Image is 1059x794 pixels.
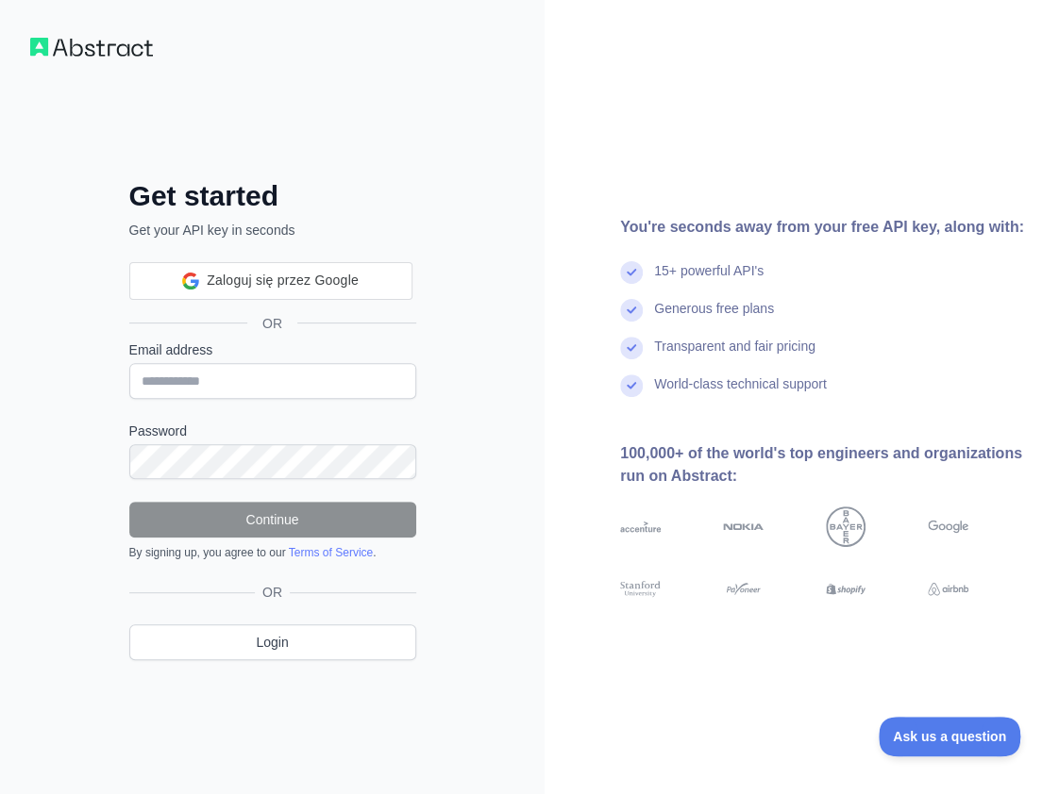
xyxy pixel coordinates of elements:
[723,506,764,547] img: nokia
[129,422,416,440] label: Password
[129,340,416,359] label: Email address
[879,717,1021,756] iframe: Toggle Customer Support
[129,502,416,538] button: Continue
[654,337,815,374] div: Transparent and fair pricing
[620,442,1029,488] div: 100,000+ of the world's top engineers and organizations run on Abstract:
[654,374,827,412] div: World-class technical support
[620,579,661,599] img: stanford university
[255,583,290,602] span: OR
[129,262,412,300] div: Zaloguj się przez Google
[207,271,359,290] span: Zaloguj się przez Google
[826,506,866,547] img: bayer
[620,299,643,322] img: check mark
[620,216,1029,239] div: You're seconds away from your free API key, along with:
[289,546,373,559] a: Terms of Service
[620,261,643,284] img: check mark
[723,579,764,599] img: payoneer
[654,299,774,337] div: Generous free plans
[129,179,416,213] h2: Get started
[620,337,643,359] img: check mark
[129,545,416,560] div: By signing up, you agree to our .
[620,374,643,397] img: check mark
[129,221,416,240] p: Get your API key in seconds
[247,314,297,333] span: OR
[654,261,764,299] div: 15+ powerful API's
[129,624,416,660] a: Login
[928,506,968,547] img: google
[620,506,661,547] img: accenture
[30,38,153,57] img: Workflow
[826,579,866,599] img: shopify
[928,579,968,599] img: airbnb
